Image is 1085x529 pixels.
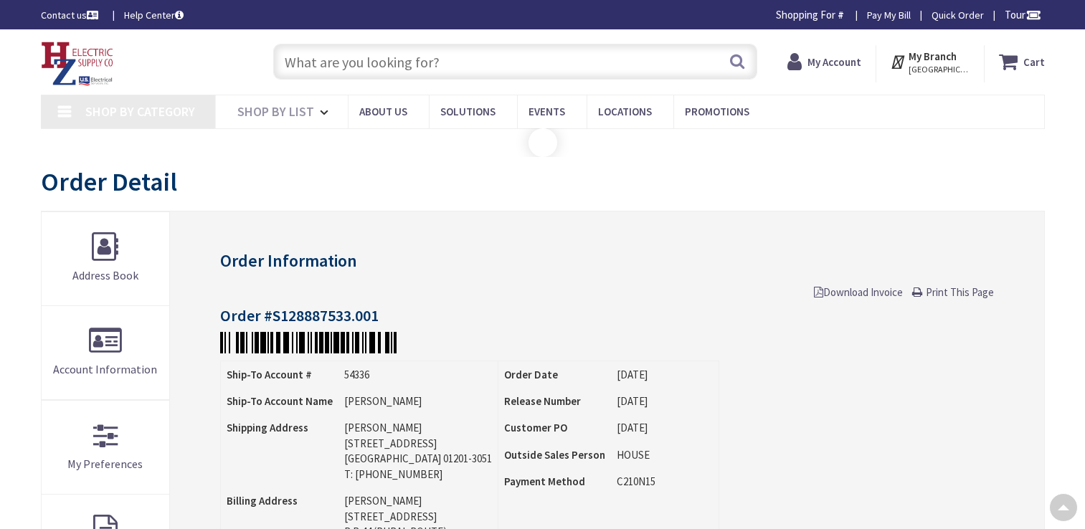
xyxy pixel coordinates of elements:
a: Contact us [41,8,101,22]
a: Download Invoice [814,285,903,300]
td: [DATE] [611,414,719,441]
td: HOUSE [611,442,719,468]
strong: Payment Method [504,475,585,488]
span: Download Invoice [814,285,903,299]
a: My Preferences [42,401,170,494]
td: [PERSON_NAME] [338,388,498,414]
a: Cart [999,49,1045,75]
div: My Branch [GEOGRAPHIC_DATA], [GEOGRAPHIC_DATA] [890,49,970,75]
span: Shop By Category [85,103,195,120]
strong: Cart [1023,49,1045,75]
img: HZ Electric Supply [41,42,114,86]
strong: Ship-To Account # [227,368,312,381]
span: Shopping For [776,8,835,22]
strong: Billing Address [227,494,298,507]
strong: Customer PO [504,421,567,434]
a: Print This Page [912,285,994,300]
span: My Preferences [67,457,143,471]
strong: Outside Sales Person [504,448,605,462]
strong: # [838,8,844,22]
h1: Order Detail [41,168,177,196]
li: C210N15 [617,474,713,489]
strong: My Branch [909,49,957,63]
span: Address Book [72,268,138,282]
strong: Release Number [504,394,581,408]
a: Quick Order [932,8,984,22]
td: [DATE] [611,361,719,388]
span: Shop By List [237,103,314,120]
a: Pay My Bill [867,8,911,22]
a: My Account [787,49,861,75]
span: Solutions [440,105,496,118]
img: OHDf7zM3+2YRiVH5UflR+08gAJPPLuhPdNzgAAAABJRU5ErkJggg== [220,332,397,353]
strong: Order Date [504,368,558,381]
span: [GEOGRAPHIC_DATA], [GEOGRAPHIC_DATA] [909,64,970,75]
h3: Order Information [220,252,993,270]
a: Address Book [42,212,170,305]
h4: Order #S128887533.001 [220,307,993,324]
span: Promotions [685,105,749,118]
strong: Ship-To Account Name [227,394,333,408]
strong: Shipping Address [227,421,308,434]
td: 54336 [338,361,498,388]
strong: My Account [807,55,861,69]
span: Print This Page [926,285,994,299]
span: Events [529,105,565,118]
a: Account Information [42,306,170,399]
span: Tour [1005,8,1041,22]
span: Account Information [53,362,157,376]
a: Help Center [124,8,184,22]
span: Locations [598,105,652,118]
input: What are you looking for? [273,44,757,80]
div: [PERSON_NAME] [STREET_ADDRESS] [GEOGRAPHIC_DATA] 01201-3051 T: [PHONE_NUMBER] [344,420,492,482]
span: About Us [359,105,407,118]
td: [DATE] [611,388,719,414]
